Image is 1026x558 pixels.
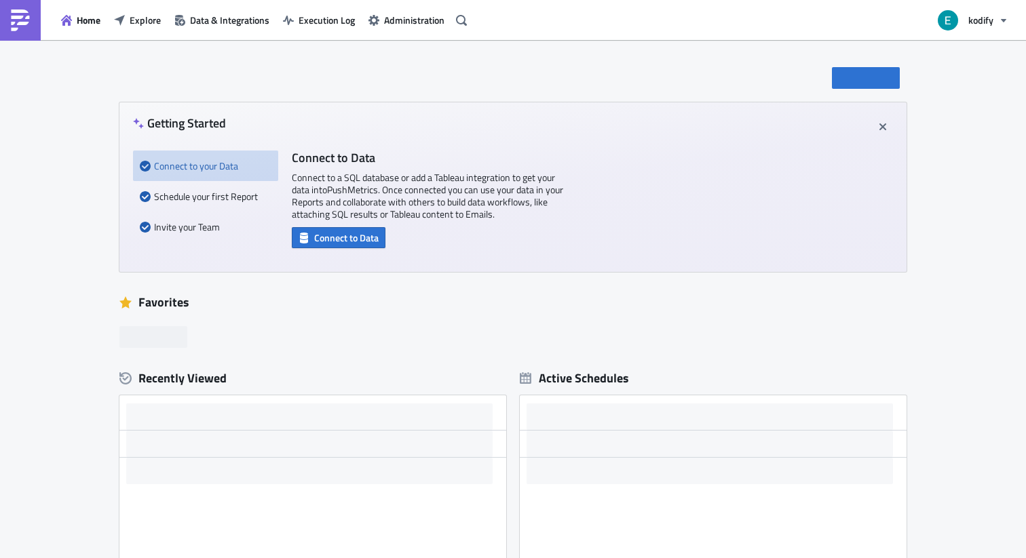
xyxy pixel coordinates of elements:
[292,229,385,243] a: Connect to Data
[140,212,271,242] div: Invite your Team
[119,368,506,388] div: Recently Viewed
[168,9,276,31] button: Data & Integrations
[130,13,161,27] span: Explore
[362,9,451,31] button: Administration
[292,151,563,165] h4: Connect to Data
[292,172,563,220] p: Connect to a SQL database or add a Tableau integration to get your data into PushMetrics . Once c...
[276,9,362,31] button: Execution Log
[292,227,385,248] button: Connect to Data
[968,13,993,27] span: kodify
[54,9,107,31] button: Home
[299,13,355,27] span: Execution Log
[119,292,907,313] div: Favorites
[77,13,100,27] span: Home
[384,13,444,27] span: Administration
[520,370,629,386] div: Active Schedules
[930,5,1016,35] button: kodify
[190,13,269,27] span: Data & Integrations
[936,9,959,32] img: Avatar
[314,231,379,245] span: Connect to Data
[133,116,226,130] h4: Getting Started
[9,9,31,31] img: PushMetrics
[140,181,271,212] div: Schedule your first Report
[140,151,271,181] div: Connect to your Data
[107,9,168,31] button: Explore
